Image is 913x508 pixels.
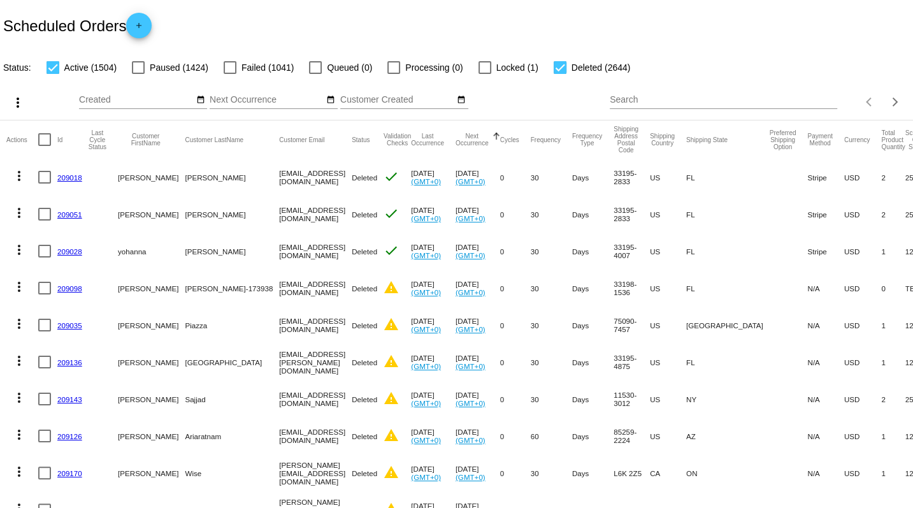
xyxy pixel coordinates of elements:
mat-cell: [PERSON_NAME][EMAIL_ADDRESS][DOMAIN_NAME] [279,454,352,491]
span: Deleted [352,284,377,293]
mat-cell: Wise [185,454,279,491]
mat-cell: 2 [881,381,905,417]
mat-cell: [EMAIL_ADDRESS][DOMAIN_NAME] [279,381,352,417]
mat-cell: 30 [531,344,572,381]
mat-icon: more_vert [11,390,27,405]
mat-cell: 33195-4007 [614,233,650,270]
mat-cell: [EMAIL_ADDRESS][DOMAIN_NAME] [279,159,352,196]
mat-cell: 1 [881,344,905,381]
mat-cell: USD [844,270,882,307]
mat-cell: [EMAIL_ADDRESS][DOMAIN_NAME] [279,196,352,233]
mat-cell: USD [844,159,882,196]
span: Queued (0) [327,60,372,75]
mat-cell: 85259-2224 [614,417,650,454]
a: (GMT+0) [411,399,441,407]
a: (GMT+0) [456,214,485,222]
button: Change sorting for Cycles [500,136,519,143]
input: Search [610,95,837,105]
mat-icon: more_vert [11,353,27,368]
span: Deleted [352,173,377,182]
mat-cell: N/A [807,307,844,344]
a: (GMT+0) [456,436,485,444]
mat-cell: 33195-2833 [614,196,650,233]
a: 209018 [57,173,82,182]
mat-header-cell: Total Product Quantity [881,120,905,159]
mat-cell: 0 [500,196,531,233]
mat-cell: 75090-7457 [614,307,650,344]
mat-cell: 0 [500,454,531,491]
mat-cell: 30 [531,196,572,233]
span: Deleted [352,469,377,477]
mat-cell: FL [686,196,770,233]
button: Change sorting for CustomerEmail [279,136,324,143]
mat-cell: [DATE] [411,270,456,307]
button: Change sorting for Frequency [531,136,561,143]
span: Deleted [352,247,377,256]
mat-cell: US [650,233,686,270]
button: Change sorting for FrequencyType [572,133,602,147]
mat-cell: Days [572,344,614,381]
mat-cell: FL [686,159,770,196]
mat-cell: yohanna [118,233,185,270]
mat-cell: FL [686,270,770,307]
mat-icon: add [131,21,147,36]
mat-icon: warning [384,465,399,480]
mat-cell: [PERSON_NAME] [118,381,185,417]
mat-cell: [DATE] [411,159,456,196]
a: 209098 [57,284,82,293]
mat-cell: 0 [500,307,531,344]
mat-cell: [DATE] [456,454,500,491]
mat-cell: N/A [807,417,844,454]
mat-icon: warning [384,428,399,443]
mat-cell: 33195-4875 [614,344,650,381]
mat-cell: Days [572,454,614,491]
mat-cell: 2 [881,196,905,233]
mat-cell: [EMAIL_ADDRESS][DOMAIN_NAME] [279,307,352,344]
mat-cell: 30 [531,233,572,270]
mat-cell: [PERSON_NAME] [118,159,185,196]
mat-icon: more_vert [10,95,25,110]
a: (GMT+0) [411,288,441,296]
mat-cell: Days [572,417,614,454]
a: (GMT+0) [411,177,441,185]
a: (GMT+0) [456,399,485,407]
mat-cell: 1 [881,307,905,344]
mat-icon: date_range [457,95,466,105]
button: Previous page [857,89,882,115]
a: (GMT+0) [411,473,441,481]
span: Deleted [352,358,377,366]
mat-cell: 33198-1536 [614,270,650,307]
mat-cell: 30 [531,381,572,417]
mat-cell: US [650,196,686,233]
mat-cell: 33195-2833 [614,159,650,196]
input: Next Occurrence [210,95,324,105]
mat-cell: 0 [500,270,531,307]
mat-cell: 11530-3012 [614,381,650,417]
mat-cell: USD [844,307,882,344]
mat-cell: [PERSON_NAME] [118,454,185,491]
button: Change sorting for NextOccurrenceUtc [456,133,489,147]
mat-cell: [DATE] [456,233,500,270]
mat-cell: Stripe [807,159,844,196]
button: Change sorting for Id [57,136,62,143]
mat-cell: USD [844,381,882,417]
a: (GMT+0) [411,251,441,259]
mat-cell: AZ [686,417,770,454]
mat-cell: 1 [881,417,905,454]
button: Change sorting for CustomerLastName [185,136,243,143]
mat-header-cell: Actions [6,120,38,159]
a: (GMT+0) [456,251,485,259]
mat-cell: Stripe [807,196,844,233]
mat-cell: L6K 2Z5 [614,454,650,491]
mat-cell: [DATE] [411,381,456,417]
mat-cell: N/A [807,454,844,491]
mat-cell: US [650,270,686,307]
mat-cell: Days [572,307,614,344]
mat-icon: more_vert [11,205,27,221]
span: Failed (1041) [241,60,294,75]
mat-cell: [GEOGRAPHIC_DATA] [686,307,770,344]
a: 209143 [57,395,82,403]
mat-cell: 0 [500,159,531,196]
mat-cell: [GEOGRAPHIC_DATA] [185,344,279,381]
mat-cell: [PERSON_NAME] [118,417,185,454]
